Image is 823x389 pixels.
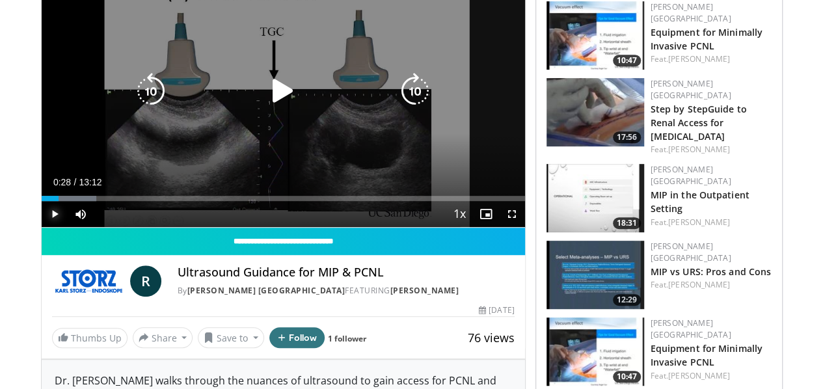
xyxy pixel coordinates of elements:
[546,78,644,146] a: 17:56
[42,201,68,227] button: Play
[473,201,499,227] button: Enable picture-in-picture mode
[668,53,730,64] a: [PERSON_NAME]
[651,217,772,228] div: Feat.
[546,1,644,70] a: 10:47
[613,217,641,229] span: 18:31
[651,144,772,155] div: Feat.
[546,317,644,386] a: 10:47
[651,78,731,101] a: [PERSON_NAME] [GEOGRAPHIC_DATA]
[447,201,473,227] button: Playback Rate
[668,279,730,290] a: [PERSON_NAME]
[546,78,644,146] img: be78edef-9c83-4ca4-81c3-bb590ce75b9a.150x105_q85_crop-smart_upscale.jpg
[546,164,644,232] img: 2813497e-9d17-47a3-b8d1-62138ecde671.150x105_q85_crop-smart_upscale.jpg
[479,304,514,316] div: [DATE]
[269,327,325,348] button: Follow
[52,265,126,297] img: KARL STORZ United States
[613,294,641,306] span: 12:29
[42,196,525,201] div: Progress Bar
[468,330,515,345] span: 76 views
[651,317,731,340] a: [PERSON_NAME] [GEOGRAPHIC_DATA]
[177,265,514,280] h4: Ultrasound Guidance for MIP & PCNL
[546,241,644,309] img: c22dbc45-2832-4e03-ae81-ffcc0eee26cd.150x105_q85_crop-smart_upscale.jpg
[546,1,644,70] img: 57193a21-700a-4103-8163-b4069ca57589.150x105_q85_crop-smart_upscale.jpg
[198,327,264,348] button: Save to
[651,370,772,382] div: Feat.
[328,333,366,344] a: 1 follower
[651,26,762,52] a: Equipment for Minimally Invasive PCNL
[651,342,762,368] a: Equipment for Minimally Invasive PCNL
[68,201,94,227] button: Mute
[133,327,193,348] button: Share
[651,241,731,263] a: [PERSON_NAME] [GEOGRAPHIC_DATA]
[546,317,644,386] img: 57193a21-700a-4103-8163-b4069ca57589.150x105_q85_crop-smart_upscale.jpg
[546,164,644,232] a: 18:31
[546,241,644,309] a: 12:29
[613,131,641,143] span: 17:56
[53,177,71,187] span: 0:28
[613,55,641,66] span: 10:47
[79,177,101,187] span: 13:12
[668,370,730,381] a: [PERSON_NAME]
[651,1,731,24] a: [PERSON_NAME] [GEOGRAPHIC_DATA]
[651,103,747,142] a: Step by StepGuide to Renal Access for [MEDICAL_DATA]
[613,371,641,382] span: 10:47
[668,144,730,155] a: [PERSON_NAME]
[52,328,128,348] a: Thumbs Up
[499,201,525,227] button: Fullscreen
[390,285,459,296] a: [PERSON_NAME]
[187,285,345,296] a: [PERSON_NAME] [GEOGRAPHIC_DATA]
[651,164,731,187] a: [PERSON_NAME] [GEOGRAPHIC_DATA]
[651,189,749,215] a: MIP in the Outpatient Setting
[74,177,77,187] span: /
[668,217,730,228] a: [PERSON_NAME]
[177,285,514,297] div: By FEATURING
[651,53,772,65] div: Feat.
[130,265,161,297] a: R
[651,265,772,278] a: MIP vs URS: Pros and Cons
[651,279,772,291] div: Feat.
